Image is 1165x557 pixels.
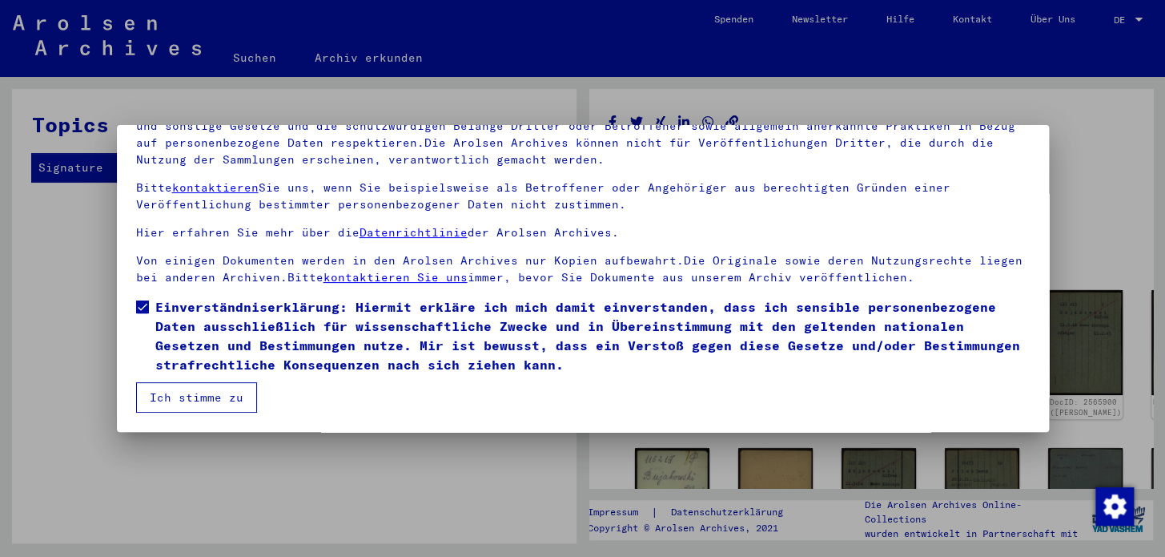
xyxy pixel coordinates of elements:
[155,297,1030,374] span: Einverständniserklärung: Hiermit erkläre ich mich damit einverstanden, dass ich sensible personen...
[172,180,259,195] a: kontaktieren
[323,270,468,285] a: kontaktieren Sie uns
[136,382,257,413] button: Ich stimme zu
[1095,487,1134,526] img: Zustimmung ändern
[136,180,1030,213] p: Bitte Sie uns, wenn Sie beispielsweise als Betroffener oder Angehöriger aus berechtigten Gründen ...
[136,252,1030,286] p: Von einigen Dokumenten werden in den Arolsen Archives nur Kopien aufbewahrt.Die Originale sowie d...
[136,84,1030,168] p: Bitte beachten Sie, dass dieses Portal über NS - Verfolgte sensible Daten zu identifizierten oder...
[360,225,468,240] a: Datenrichtlinie
[136,224,1030,241] p: Hier erfahren Sie mehr über die der Arolsen Archives.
